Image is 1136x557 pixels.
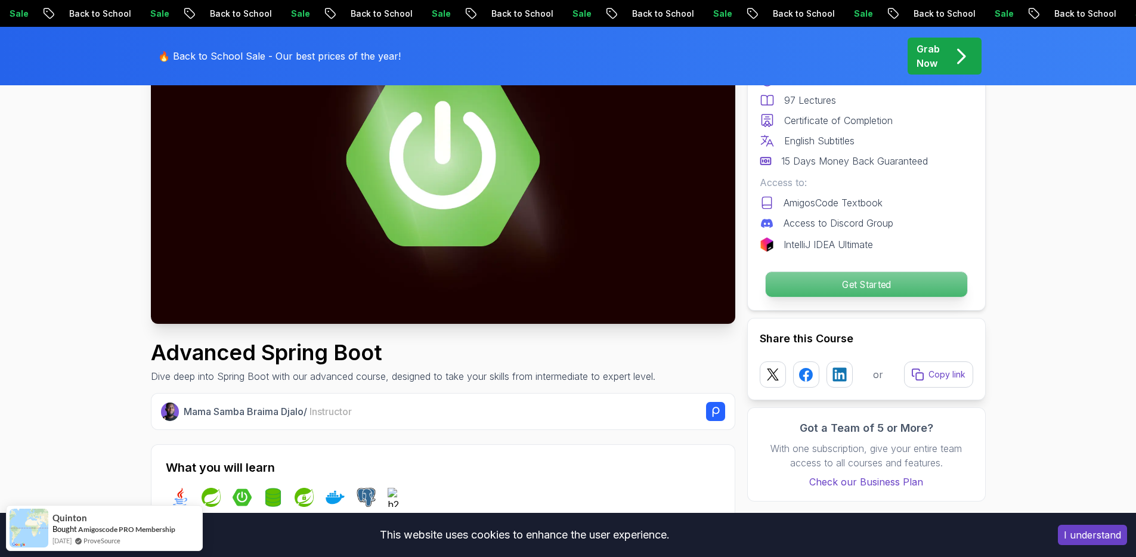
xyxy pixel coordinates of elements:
[233,488,252,507] img: spring-boot logo
[764,271,967,298] button: Get Started
[151,369,655,383] p: Dive deep into Spring Boot with our advanced course, designed to take your skills from intermedia...
[1064,8,1102,20] p: Sale
[138,8,219,20] p: Back to School
[219,8,258,20] p: Sale
[760,420,973,437] h3: Got a Team of 5 or More?
[784,196,883,210] p: AmigosCode Textbook
[983,8,1064,20] p: Back to School
[701,8,782,20] p: Back to School
[917,42,940,70] p: Grab Now
[782,8,821,20] p: Sale
[9,522,1040,548] div: This website uses cookies to enhance the user experience.
[873,367,883,382] p: or
[760,330,973,347] h2: Share this Course
[52,524,77,534] span: Bought
[784,237,873,252] p: IntelliJ IDEA Ultimate
[928,369,965,380] p: Copy link
[501,8,539,20] p: Sale
[166,459,720,476] h2: What you will learn
[79,8,117,20] p: Sale
[923,8,961,20] p: Sale
[264,488,283,507] img: spring-data-jpa logo
[760,441,973,470] p: With one subscription, give your entire team access to all courses and features.
[309,406,352,417] span: Instructor
[171,488,190,507] img: java logo
[295,488,314,507] img: spring-security logo
[561,8,642,20] p: Back to School
[83,536,120,546] a: ProveSource
[760,175,973,190] p: Access to:
[420,8,501,20] p: Back to School
[765,272,967,297] p: Get Started
[279,8,360,20] p: Back to School
[161,403,179,421] img: Nelson Djalo
[784,134,855,148] p: English Subtitles
[360,8,398,20] p: Sale
[10,509,48,547] img: provesource social proof notification image
[52,536,72,546] span: [DATE]
[1058,525,1127,545] button: Accept cookies
[781,154,928,168] p: 15 Days Money Back Guaranteed
[760,475,973,489] a: Check our Business Plan
[784,113,893,128] p: Certificate of Completion
[52,513,87,523] span: Quinton
[642,8,680,20] p: Sale
[904,361,973,388] button: Copy link
[388,488,407,507] img: h2 logo
[784,93,836,107] p: 97 Lectures
[784,216,893,230] p: Access to Discord Group
[842,8,923,20] p: Back to School
[760,237,774,252] img: jetbrains logo
[202,488,221,507] img: spring logo
[184,404,352,419] p: Mama Samba Braima Djalo /
[78,525,175,534] a: Amigoscode PRO Membership
[326,488,345,507] img: docker logo
[158,49,401,63] p: 🔥 Back to School Sale - Our best prices of the year!
[151,341,655,364] h1: Advanced Spring Boot
[357,488,376,507] img: postgres logo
